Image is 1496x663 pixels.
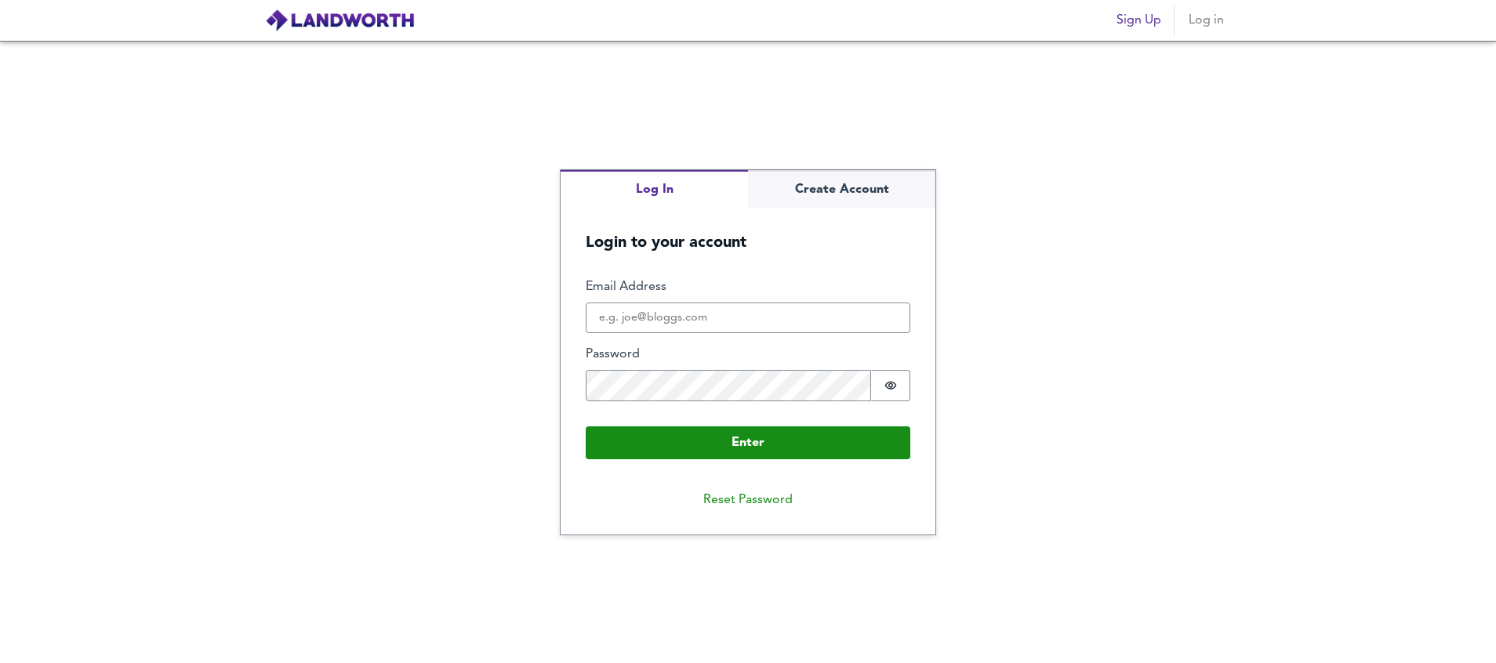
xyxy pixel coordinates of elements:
[561,208,935,253] h5: Login to your account
[265,9,415,32] img: logo
[561,170,748,208] button: Log In
[691,484,805,516] button: Reset Password
[1181,5,1231,36] button: Log in
[586,346,910,364] label: Password
[748,170,935,208] button: Create Account
[871,370,910,401] button: Show password
[1187,9,1225,31] span: Log in
[1110,5,1167,36] button: Sign Up
[586,426,910,459] button: Enter
[1117,9,1161,31] span: Sign Up
[586,303,910,334] input: e.g. joe@bloggs.com
[586,278,910,296] label: Email Address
